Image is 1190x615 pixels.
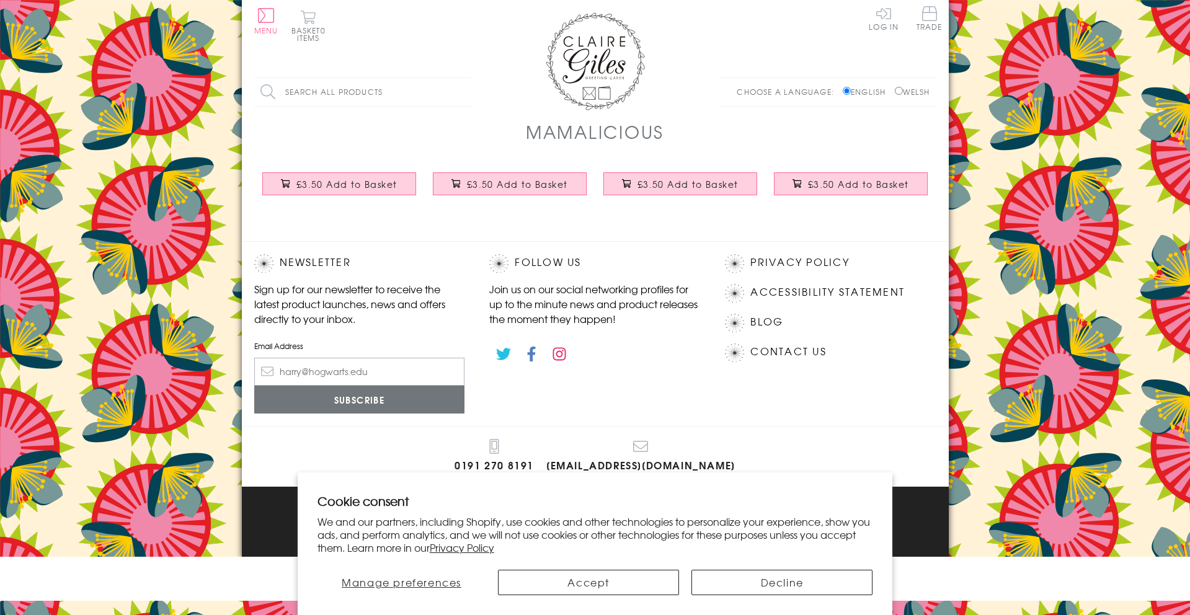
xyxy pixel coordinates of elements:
h1: Mamalicious [526,119,664,144]
button: £3.50 Add to Basket [262,172,416,195]
a: Privacy Policy [750,254,849,271]
input: harry@hogwarts.edu [254,358,465,386]
a: Blog [750,314,783,330]
a: Mother's Day Card, Cute Robot, Old School, Still Cool £3.50 Add to Basket [254,163,425,216]
a: Log In [869,6,899,30]
a: Mother's Day Card, Glitter Shoes, First Mother's Day £3.50 Add to Basket [766,163,936,216]
a: Privacy Policy [430,540,494,555]
label: Email Address [254,340,465,352]
p: Choose a language: [737,86,840,97]
p: Join us on our social networking profiles for up to the minute news and product releases the mome... [489,281,700,326]
button: £3.50 Add to Basket [433,172,587,195]
button: Manage preferences [317,570,486,595]
img: Claire Giles Greetings Cards [546,12,645,110]
a: [EMAIL_ADDRESS][DOMAIN_NAME] [546,439,735,474]
input: English [843,87,851,95]
a: Mother's Day Card, Shoes, Mum everyone wishes they had £3.50 Add to Basket [595,163,766,216]
input: Welsh [895,87,903,95]
input: Subscribe [254,386,465,414]
span: Manage preferences [342,575,461,590]
label: Welsh [895,86,930,97]
button: £3.50 Add to Basket [603,172,757,195]
p: Sign up for our newsletter to receive the latest product launches, news and offers directly to yo... [254,281,465,326]
p: We and our partners, including Shopify, use cookies and other technologies to personalize your ex... [317,515,873,554]
label: English [843,86,892,97]
span: Trade [917,6,943,30]
h2: Newsletter [254,254,465,273]
span: £3.50 Add to Basket [637,178,739,190]
h2: Cookie consent [317,492,873,510]
button: Menu [254,8,278,34]
a: Contact Us [750,343,826,360]
button: £3.50 Add to Basket [774,172,928,195]
input: Search all products [254,78,471,106]
a: 0191 270 8191 [455,439,534,474]
span: Menu [254,25,278,36]
a: Trade [917,6,943,33]
input: Search [459,78,471,106]
p: © 2025 . [254,527,936,538]
button: Decline [691,570,873,595]
span: £3.50 Add to Basket [808,178,909,190]
span: £3.50 Add to Basket [296,178,397,190]
a: Mother's Day Card, Call for Love, Press for Champagne £3.50 Add to Basket [425,163,595,216]
h2: Follow Us [489,254,700,273]
a: Accessibility Statement [750,284,905,301]
span: 0 items [297,25,326,43]
button: Basket0 items [291,10,326,42]
button: Accept [498,570,679,595]
span: £3.50 Add to Basket [467,178,568,190]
